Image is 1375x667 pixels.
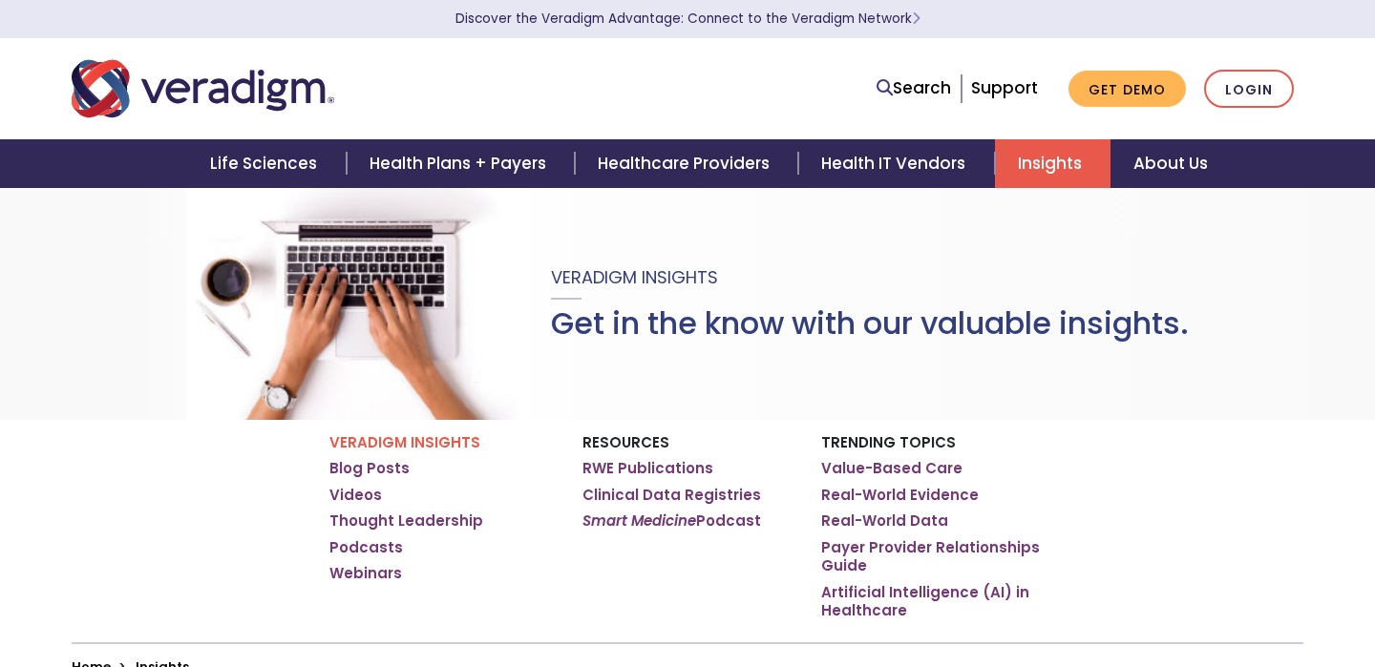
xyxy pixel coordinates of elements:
a: Life Sciences [187,139,346,188]
a: Value-Based Care [821,459,962,478]
a: Discover the Veradigm Advantage: Connect to the Veradigm NetworkLearn More [455,10,920,28]
a: Thought Leadership [329,511,483,531]
a: Healthcare Providers [575,139,798,188]
a: Support [971,76,1038,99]
em: Smart Medicine [582,511,696,531]
a: Podcasts [329,538,403,557]
a: Insights [995,139,1111,188]
a: Videos [329,486,382,505]
a: Artificial Intelligence (AI) in Healthcare [821,583,1046,620]
a: Login [1204,70,1294,109]
a: Real-World Data [821,511,948,531]
a: Get Demo [1068,71,1186,108]
a: Smart MedicinePodcast [582,511,761,531]
a: Real-World Evidence [821,486,979,505]
a: About Us [1111,139,1231,188]
a: Health IT Vendors [798,139,994,188]
a: Health Plans + Payers [347,139,575,188]
h1: Get in the know with our valuable insights. [551,305,1189,342]
a: Clinical Data Registries [582,486,761,505]
span: Veradigm Insights [551,265,718,289]
a: Search [877,75,951,101]
img: Veradigm logo [72,57,334,120]
span: Learn More [912,10,920,28]
a: Webinars [329,564,402,583]
a: Blog Posts [329,459,410,478]
a: RWE Publications [582,459,713,478]
a: Payer Provider Relationships Guide [821,538,1046,575]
